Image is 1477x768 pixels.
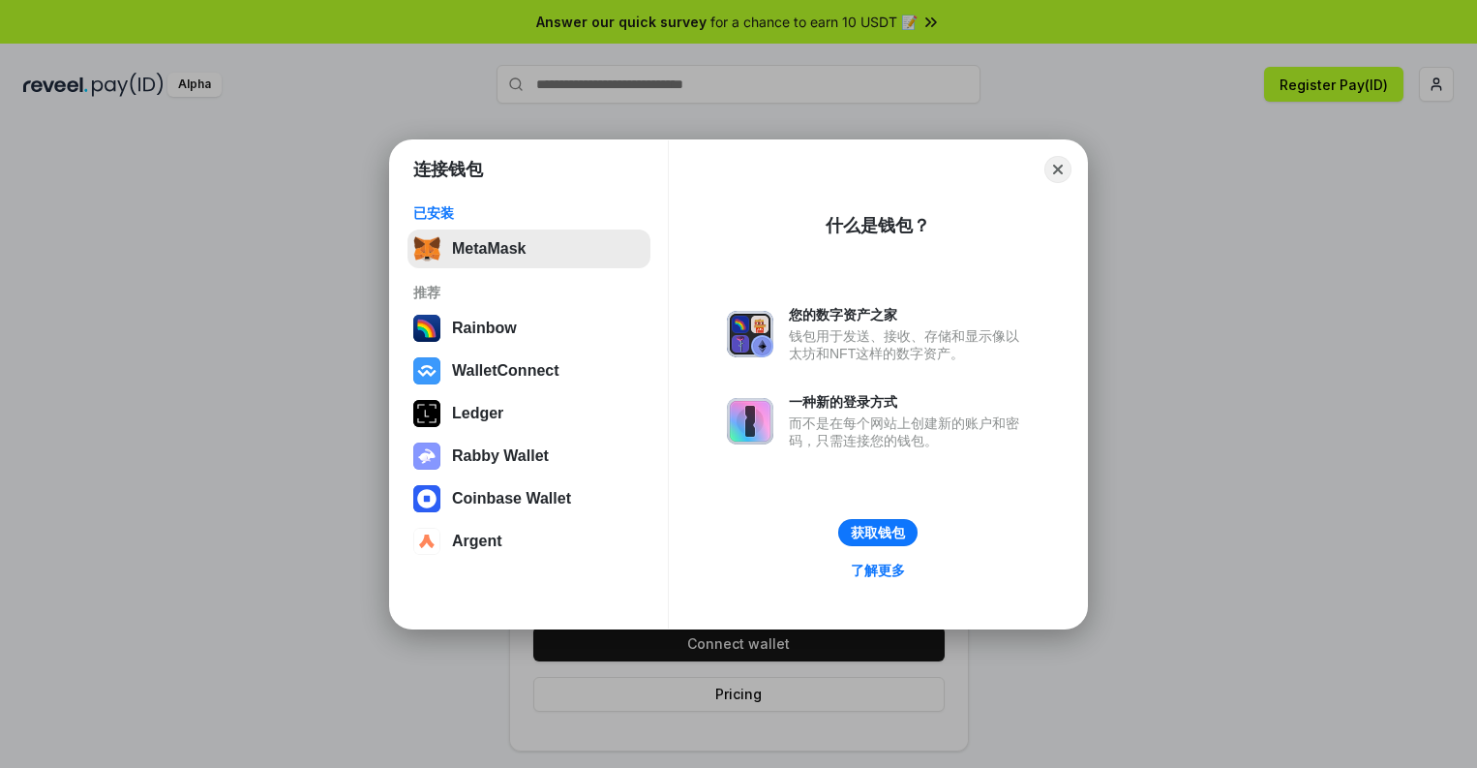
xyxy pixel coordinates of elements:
button: Coinbase Wallet [407,479,650,518]
img: svg+xml,%3Csvg%20xmlns%3D%22http%3A%2F%2Fwww.w3.org%2F2000%2Fsvg%22%20fill%3D%22none%22%20viewBox... [727,311,773,357]
div: 了解更多 [851,562,905,579]
div: Rainbow [452,320,517,337]
div: 而不是在每个网站上创建新的账户和密码，只需连接您的钱包。 [789,415,1029,449]
button: Ledger [407,394,650,433]
div: 钱包用于发送、接收、存储和显示像以太坊和NFT这样的数字资产。 [789,327,1029,362]
button: Close [1044,156,1071,183]
a: 了解更多 [839,558,917,583]
div: 获取钱包 [851,524,905,541]
button: Rabby Wallet [407,437,650,476]
div: Coinbase Wallet [452,490,571,507]
button: 获取钱包 [838,519,918,546]
div: 已安装 [413,204,645,222]
div: Rabby Wallet [452,447,549,465]
img: svg+xml,%3Csvg%20width%3D%2228%22%20height%3D%2228%22%20viewBox%3D%220%200%2028%2028%22%20fill%3D... [413,357,440,384]
img: svg+xml,%3Csvg%20width%3D%2228%22%20height%3D%2228%22%20viewBox%3D%220%200%2028%2028%22%20fill%3D... [413,528,440,555]
div: MetaMask [452,240,526,258]
img: svg+xml,%3Csvg%20xmlns%3D%22http%3A%2F%2Fwww.w3.org%2F2000%2Fsvg%22%20fill%3D%22none%22%20viewBox... [727,398,773,445]
div: WalletConnect [452,362,559,380]
img: svg+xml,%3Csvg%20xmlns%3D%22http%3A%2F%2Fwww.w3.org%2F2000%2Fsvg%22%20width%3D%2228%22%20height%3... [413,400,440,427]
div: 一种新的登录方式 [789,393,1029,411]
button: MetaMask [407,230,650,268]
img: svg+xml,%3Csvg%20xmlns%3D%22http%3A%2F%2Fwww.w3.org%2F2000%2Fsvg%22%20fill%3D%22none%22%20viewBox... [413,443,440,470]
img: svg+xml,%3Csvg%20fill%3D%22none%22%20height%3D%2233%22%20viewBox%3D%220%200%2035%2033%22%20width%... [413,235,440,262]
div: 您的数字资产之家 [789,306,1029,323]
div: 什么是钱包？ [826,214,930,237]
div: Ledger [452,405,503,422]
button: Argent [407,522,650,561]
img: svg+xml,%3Csvg%20width%3D%22120%22%20height%3D%22120%22%20viewBox%3D%220%200%20120%20120%22%20fil... [413,315,440,342]
div: Argent [452,533,502,550]
button: Rainbow [407,309,650,348]
div: 推荐 [413,284,645,301]
h1: 连接钱包 [413,158,483,181]
img: svg+xml,%3Csvg%20width%3D%2228%22%20height%3D%2228%22%20viewBox%3D%220%200%2028%2028%22%20fill%3D... [413,485,440,512]
button: WalletConnect [407,352,650,390]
